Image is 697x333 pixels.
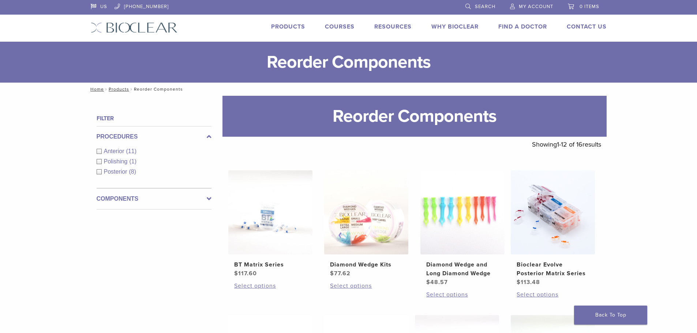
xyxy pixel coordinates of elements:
span: $ [517,279,521,286]
a: Select options for “Bioclear Evolve Posterior Matrix Series” [517,290,589,299]
bdi: 77.62 [330,270,351,277]
h2: Diamond Wedge Kits [330,260,402,269]
span: $ [234,270,238,277]
h2: Diamond Wedge and Long Diamond Wedge [426,260,499,278]
a: Products [271,23,305,30]
img: Bioclear Evolve Posterior Matrix Series [511,170,595,254]
span: $ [330,270,334,277]
h2: Bioclear Evolve Posterior Matrix Series [517,260,589,278]
a: Diamond Wedge KitsDiamond Wedge Kits $77.62 [324,170,409,278]
a: BT Matrix SeriesBT Matrix Series $117.60 [228,170,313,278]
span: (1) [129,158,136,164]
img: BT Matrix Series [228,170,312,254]
a: Products [109,87,129,92]
span: 1-12 of 16 [557,140,582,148]
img: Bioclear [91,22,177,33]
a: Select options for “Diamond Wedge Kits” [330,281,402,290]
span: My Account [519,4,553,10]
bdi: 113.48 [517,279,540,286]
nav: Reorder Components [85,83,612,96]
span: / [104,87,109,91]
h2: BT Matrix Series [234,260,307,269]
img: Diamond Wedge Kits [324,170,408,254]
h1: Reorder Components [222,96,607,137]
bdi: 117.60 [234,270,257,277]
span: Polishing [104,158,130,164]
span: / [129,87,134,91]
a: Home [88,87,104,92]
h4: Filter [97,114,211,123]
a: Bioclear Evolve Posterior Matrix SeriesBioclear Evolve Posterior Matrix Series $113.48 [510,170,596,287]
a: Courses [325,23,355,30]
a: Find A Doctor [498,23,547,30]
span: Posterior [104,169,129,175]
a: Back To Top [574,306,647,325]
p: Showing results [532,137,601,152]
a: Select options for “BT Matrix Series” [234,281,307,290]
bdi: 48.57 [426,279,448,286]
img: Diamond Wedge and Long Diamond Wedge [420,170,505,254]
span: Search [475,4,495,10]
span: Anterior [104,148,126,154]
label: Procedures [97,132,211,141]
a: Resources [374,23,412,30]
span: $ [426,279,430,286]
a: Contact Us [567,23,607,30]
span: (8) [129,169,136,175]
span: 0 items [580,4,599,10]
span: (11) [126,148,136,154]
a: Why Bioclear [431,23,479,30]
a: Diamond Wedge and Long Diamond WedgeDiamond Wedge and Long Diamond Wedge $48.57 [420,170,505,287]
a: Select options for “Diamond Wedge and Long Diamond Wedge” [426,290,499,299]
label: Components [97,194,211,203]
